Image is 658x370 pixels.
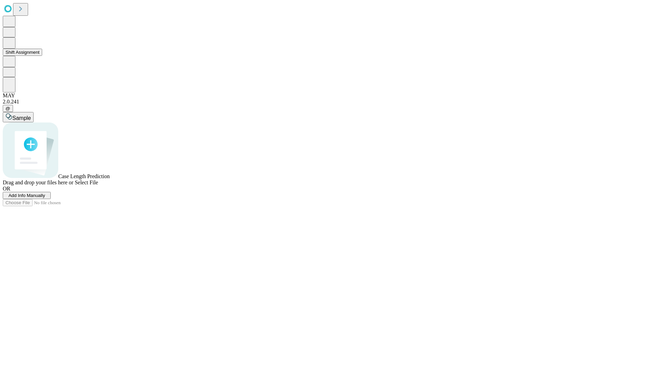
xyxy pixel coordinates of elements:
[3,49,42,56] button: Shift Assignment
[3,180,73,185] span: Drag and drop your files here or
[5,106,10,111] span: @
[3,192,51,199] button: Add Info Manually
[3,105,13,112] button: @
[3,92,655,99] div: MAY
[3,112,34,122] button: Sample
[75,180,98,185] span: Select File
[9,193,45,198] span: Add Info Manually
[58,173,110,179] span: Case Length Prediction
[12,115,31,121] span: Sample
[3,186,10,192] span: OR
[3,99,655,105] div: 2.0.241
